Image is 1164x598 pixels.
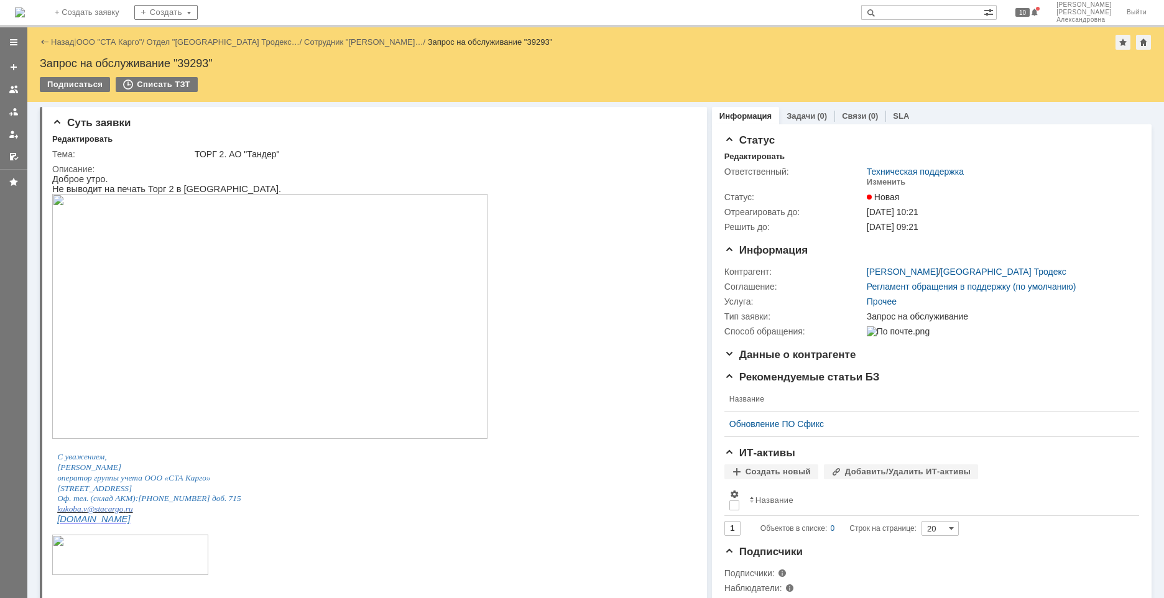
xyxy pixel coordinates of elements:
span: оператор группы учета ООО «СТА Карго» [5,299,158,308]
span: [PHONE_NUMBER] доб. 715 [86,320,188,329]
div: Запрос на обслуживание "39293" [40,57,1152,70]
div: ТОРГ 2. AO "Тандер" [195,149,688,159]
a: Заявки в моей ответственности [4,102,24,122]
a: Мои заявки [4,124,24,144]
div: Описание: [52,164,690,174]
span: . [71,330,73,339]
div: | [74,37,76,46]
div: Тема: [52,149,192,159]
span: Данные о контрагенте [724,349,856,361]
a: Мои согласования [4,147,24,167]
div: Создать [134,5,198,20]
a: Информация [719,111,772,121]
a: Отдел "[GEOGRAPHIC_DATA] Тродекс… [147,37,300,47]
span: @ [35,330,42,339]
a: ООО "СТА Карго" [76,37,142,47]
div: Подписчики: [724,568,849,578]
span: [DATE] 10:21 [867,207,918,217]
a: Техническая поддержка [867,167,964,177]
span: Статус [724,134,775,146]
span: Оф. тел. (склад АКМ): [5,320,86,329]
a: Сотрудник "[PERSON_NAME]… [304,37,423,47]
a: [DOMAIN_NAME] [5,340,78,350]
span: Суть заявки [52,117,131,129]
a: Задачи [787,111,815,121]
span: Настройки [729,489,739,499]
div: Сделать домашней страницей [1136,35,1151,50]
div: (0) [817,111,827,121]
div: Способ обращения: [724,326,864,336]
div: Ответственный: [724,167,864,177]
span: Александровна [1056,16,1112,24]
a: Перейти на домашнюю страницу [15,7,25,17]
span: С уважением, [5,278,54,287]
div: Наблюдатели: [724,583,849,593]
div: Добавить в избранное [1115,35,1130,50]
div: / [867,267,1066,277]
img: По почте.png [867,326,930,336]
div: Контрагент: [724,267,864,277]
span: ru [73,330,81,339]
span: Новая [867,192,900,202]
div: Решить до: [724,222,864,232]
span: Информация [724,244,808,256]
span: Расширенный поиск [984,6,996,17]
div: (0) [868,111,878,121]
div: Редактировать [52,134,113,144]
span: v [31,330,35,339]
div: Название [755,495,793,505]
span: kukoba [5,330,29,339]
a: Создать заявку [4,57,24,77]
a: Назад [51,37,74,47]
div: / [147,37,305,47]
a: [PERSON_NAME] [867,267,938,277]
a: Обновление ПО Сфикс [729,419,1124,429]
span: Подписчики [724,546,803,558]
i: Строк на странице: [760,521,917,536]
span: [PERSON_NAME] [1056,1,1112,9]
a: [GEOGRAPHIC_DATA] Тродекс [941,267,1066,277]
span: [PERSON_NAME] [1056,9,1112,16]
span: Объектов в списке: [760,524,827,533]
span: stacargo [42,330,71,339]
div: / [76,37,147,47]
div: Изменить [867,177,906,187]
div: Статус: [724,192,864,202]
a: Регламент обращения в поддержку (по умолчанию) [867,282,1076,292]
div: 0 [831,521,835,536]
img: logo [15,7,25,17]
span: 10 [1015,8,1030,17]
th: Название [744,484,1129,516]
th: Название [724,387,1129,412]
div: Запрос на обслуживание "39293" [428,37,553,47]
a: Заявки на командах [4,80,24,99]
span: [PERSON_NAME] [5,288,69,298]
div: Отреагировать до: [724,207,864,217]
span: . [29,330,31,339]
span: [STREET_ADDRESS] [5,310,80,319]
a: Прочее [867,297,897,306]
span: ИТ-активы [724,447,795,459]
span: [DATE] 09:21 [867,222,918,232]
a: SLA [893,111,909,121]
a: Связи [842,111,866,121]
div: Соглашение: [724,282,864,292]
div: / [304,37,428,47]
div: Услуга: [724,297,864,306]
div: Запрос на обслуживание [867,311,1133,321]
span: Рекомендуемые статьи БЗ [724,371,880,383]
div: Редактировать [724,152,785,162]
div: Тип заявки: [724,311,864,321]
